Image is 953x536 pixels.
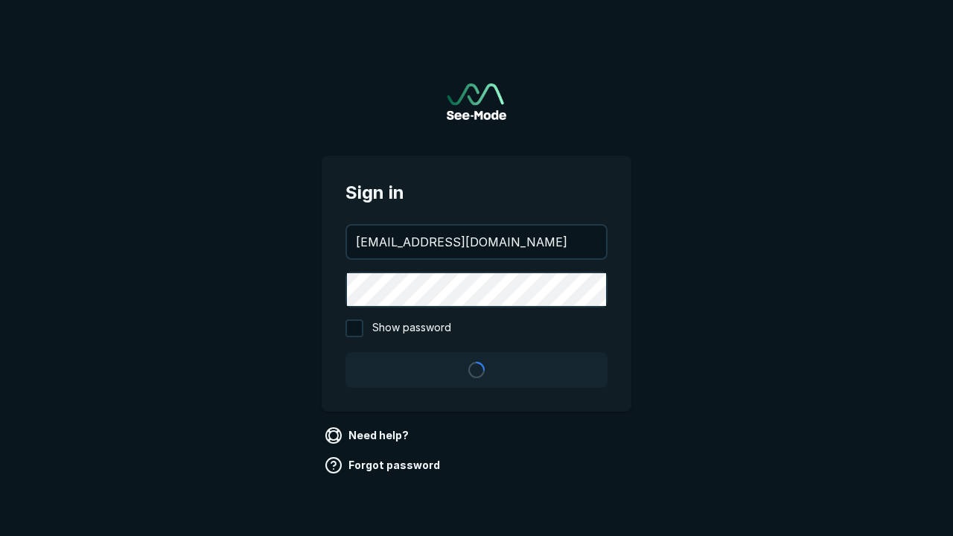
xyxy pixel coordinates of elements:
a: Forgot password [322,453,446,477]
span: Show password [372,319,451,337]
span: Sign in [345,179,608,206]
input: your@email.com [347,226,606,258]
img: See-Mode Logo [447,83,506,120]
a: Need help? [322,424,415,447]
a: Go to sign in [447,83,506,120]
